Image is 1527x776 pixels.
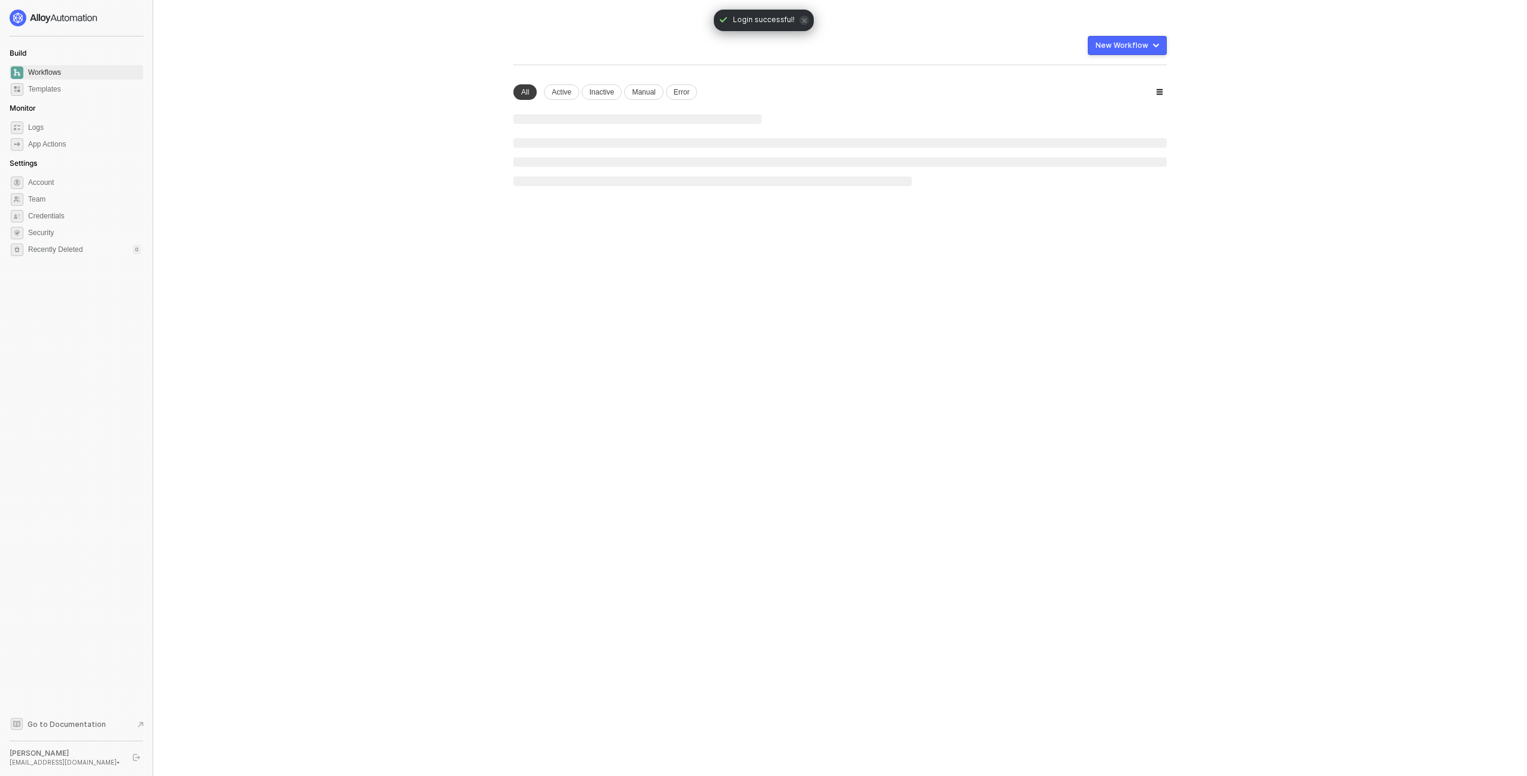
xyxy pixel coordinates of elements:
span: Go to Documentation [28,719,106,729]
a: Knowledge Base [10,717,144,731]
div: All [513,84,537,100]
span: Recently Deleted [28,245,83,255]
span: Login successful! [733,14,795,26]
div: New Workflow [1096,41,1148,50]
span: credentials [11,210,23,223]
span: Account [28,175,141,190]
div: Inactive [582,84,622,100]
div: Active [544,84,579,100]
div: [EMAIL_ADDRESS][DOMAIN_NAME] • [10,758,122,766]
span: dashboard [11,66,23,79]
span: icon-close [799,16,809,25]
span: documentation [11,718,23,730]
span: settings [11,176,23,189]
span: settings [11,244,23,256]
div: Manual [624,84,663,100]
span: document-arrow [135,719,147,731]
span: logout [133,754,140,761]
span: Templates [28,82,141,96]
span: Team [28,192,141,206]
span: Monitor [10,104,36,112]
span: Settings [10,159,37,168]
span: Build [10,48,26,57]
span: Credentials [28,209,141,223]
span: Logs [28,120,141,135]
span: Workflows [28,65,141,80]
span: Security [28,226,141,240]
div: Error [666,84,698,100]
span: icon-app-actions [11,138,23,151]
button: New Workflow [1088,36,1167,55]
div: App Actions [28,139,66,150]
div: 0 [133,245,141,254]
span: icon-logs [11,121,23,134]
span: marketplace [11,83,23,96]
span: security [11,227,23,239]
img: logo [10,10,98,26]
span: icon-check [719,15,728,25]
a: logo [10,10,143,26]
div: [PERSON_NAME] [10,748,122,758]
span: team [11,193,23,206]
